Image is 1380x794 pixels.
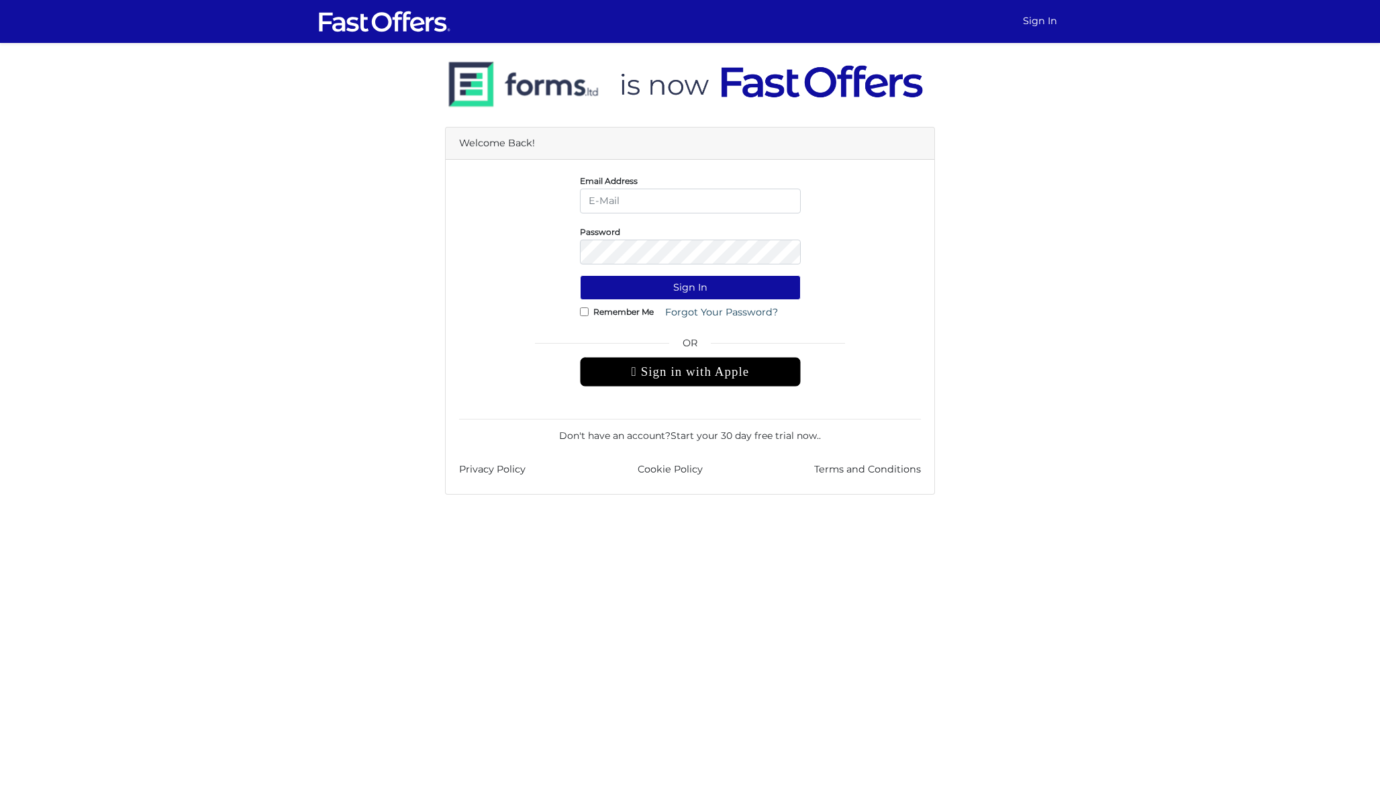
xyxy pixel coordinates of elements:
label: Email Address [580,179,638,183]
a: Start your 30 day free trial now. [671,430,819,442]
div: Welcome Back! [446,128,934,160]
a: Sign In [1018,8,1063,34]
div: Sign in with Apple [580,357,801,387]
a: Cookie Policy [638,462,703,477]
input: E-Mail [580,189,801,213]
a: Privacy Policy [459,462,526,477]
button: Sign In [580,275,801,300]
a: Forgot Your Password? [656,300,787,325]
a: Terms and Conditions [814,462,921,477]
div: Don't have an account? . [459,419,921,443]
label: Password [580,230,620,234]
span: OR [580,336,801,357]
label: Remember Me [593,310,654,313]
